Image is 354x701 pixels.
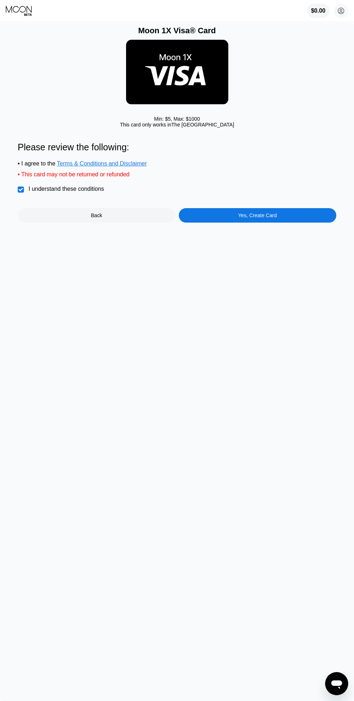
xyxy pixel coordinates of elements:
[325,672,348,695] iframe: زر إطلاق نافذة المراسلة
[29,186,104,192] div: I understand these conditions
[18,208,176,223] div: Back
[311,8,325,14] div: $0.00
[307,4,329,18] div: $0.00
[18,160,336,167] div: • I agree to the
[18,26,336,35] div: Moon 1X Visa® Card
[91,212,102,218] div: Back
[18,142,336,152] div: Please review the following:
[18,186,25,193] div: 
[238,212,277,218] div: Yes, Create Card
[18,171,336,178] div: • This card may not be returned or refunded
[154,116,200,122] div: Min: $ 5 , Max: $ 1000
[120,122,234,128] div: This card only works in The [GEOGRAPHIC_DATA]
[57,160,147,167] span: Terms & Conditions and Disclaimer
[179,208,337,223] div: Yes, Create Card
